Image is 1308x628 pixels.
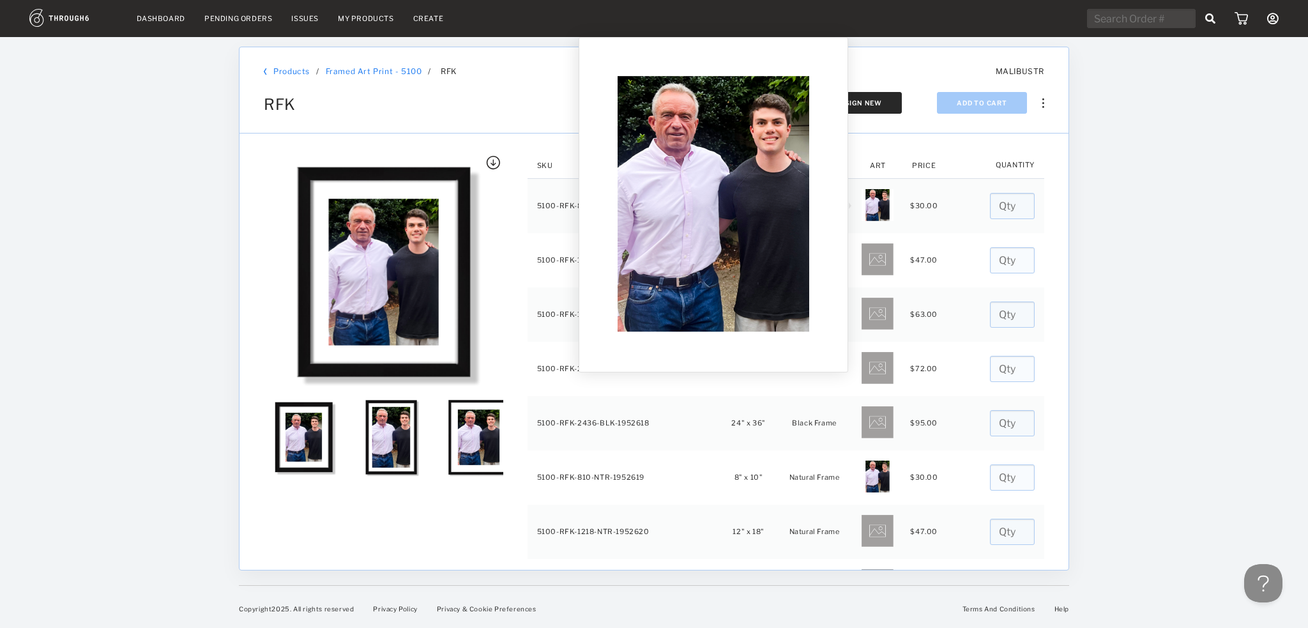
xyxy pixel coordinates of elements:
[990,519,1035,545] input: Qty
[910,527,938,536] span: $ 47.00
[722,396,775,450] td: 24" x 36"
[1054,605,1069,613] a: Help
[338,14,394,23] a: My Products
[722,450,775,505] td: 8" x 10"
[528,505,722,559] td: 5100-RFK-1218-NTR-1952620
[775,450,853,505] td: Natural Frame
[204,14,272,23] a: Pending Orders
[722,505,775,559] td: 12" x 18"
[862,461,894,493] img: e0d07b76-6f7e-4733-9373-7b67435892a2_imagethumbpreview_.png
[816,92,902,114] button: Design New
[29,9,118,27] img: logo.1c10ca64.svg
[962,605,1035,613] a: Terms And Conditions
[862,243,894,275] img: bp65+2fDKzHdHJNdX+YO8SgH0ZiQDQRA6KJGBBNxIBoIgZEEzEgmogB0UQMiCZiQDQRA6KJGBBNxIBoIgZEEzEgmogB0UQMiC...
[291,14,319,23] a: Issues
[775,559,853,613] td: Natural Frame
[264,95,296,114] span: RFK
[910,418,938,427] span: $ 95.00
[373,605,417,613] a: Privacy Policy
[586,44,841,364] img: 5dd3e4ff-4280-49f9-9f99-dfaad894c5f8_imagethumbpreview_.png
[528,342,722,396] td: 5100-RFK-2024-BLK-1952617
[986,153,1044,164] th: Quantity
[910,256,938,264] span: $ 47.00
[1042,98,1044,108] img: meatball_vertical.0c7b41df.svg
[722,559,775,613] td: 16" x 20"
[862,352,894,384] img: bp65+2fDKzHdHJNdX+YO8SgH0ZiQDQRA6KJGBBNxIBoIgZEEzEgmogB0UQMiCZiQDQRA6KJGBBNxIBoIgZEEzEgmogB0UQMiC...
[853,153,902,178] th: Art
[937,92,1027,114] button: Add To Cart
[528,178,722,233] td: 5100-RFK-810-BLK-1952614
[316,66,319,76] div: /
[528,153,722,178] th: SKU
[902,153,945,178] th: Price
[862,569,894,601] img: bp65+2fDKzHdHJNdX+YO8SgH0ZiQDQRA6KJGBBNxIBoIgZEEzEgmogB0UQMiCZiQDQRA6KJGBBNxIBoIgZEEzEgmogB0UQMiC...
[910,364,938,373] span: $ 72.00
[351,397,431,477] img: 73515_Thumb_8146285b15c94d4eac60f5f829a66a7d-3515-.png
[486,156,500,170] img: icon_button_download.25f86ee2.svg
[528,287,722,342] td: 5100-RFK-1620-BLK-1952616
[1235,12,1248,25] img: icon_cart.dab5cea1.svg
[239,605,354,613] span: Copyright 2025 . All rights reserved
[264,68,267,75] img: back_bracket.f28aa67b.svg
[1244,564,1282,602] iframe: Toggle Customer Support
[439,397,519,477] img: 103515_Thumb_df68e1c0819f438c8b849c618eaef33d-3515-.png
[441,66,457,76] span: RFK
[428,66,431,76] span: /
[413,14,444,23] a: Create
[862,515,894,547] img: bp65+2fDKzHdHJNdX+YO8SgH0ZiQDQRA6KJGBBNxIBoIgZEEzEgmogB0UQMiCZiQDQRA6KJGBBNxIBoIgZEEzEgmogB0UQMiC...
[996,66,1044,76] span: MALIBUSTR
[990,356,1035,382] input: Qty
[990,464,1035,491] input: Qty
[775,505,853,559] td: Natural Frame
[775,396,853,450] td: Black Frame
[137,14,185,23] a: Dashboard
[528,396,722,450] td: 5100-RFK-2436-BLK-1952618
[273,66,310,76] a: Products
[990,302,1035,328] input: Qty
[910,310,938,319] span: $ 63.00
[862,189,894,221] img: 5dd3e4ff-4280-49f9-9f99-dfaad894c5f8_imagethumbpreview_.png
[910,473,938,482] span: $ 30.00
[1087,9,1196,28] input: Search Order #
[990,410,1035,436] input: Qty
[264,397,344,477] img: 133515_Thumb_38aa258ad20d4b82a581b6fc8f8b8610-3515-.png
[990,247,1035,273] input: Qty
[528,233,722,287] td: 5100-RFK-1218-BLK-1952615
[862,406,894,438] img: bp65+2fDKzHdHJNdX+YO8SgH0ZiQDQRA6KJGBBNxIBoIgZEEzEgmogB0UQMiCZiQDQRA6KJGBBNxIBoIgZEEzEgmogB0UQMiC...
[910,201,938,210] span: $ 30.00
[528,559,722,613] td: 5100-RFK-1620-NTR-1952621
[437,605,536,613] a: Privacy & Cookie Preferences
[326,66,422,76] a: Framed Art Print - 5100
[528,450,722,505] td: 5100-RFK-810-NTR-1952619
[862,298,894,330] img: bp65+2fDKzHdHJNdX+YO8SgH0ZiQDQRA6KJGBBNxIBoIgZEEzEgmogB0UQMiCZiQDQRA6KJGBBNxIBoIgZEEzEgmogB0UQMiC...
[990,193,1035,219] input: Qty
